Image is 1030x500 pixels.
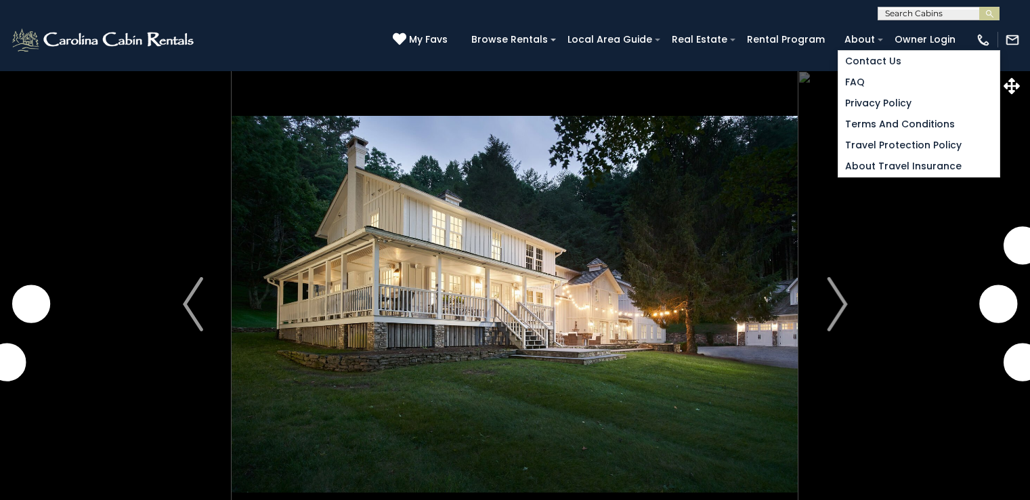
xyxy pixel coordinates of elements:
[393,33,451,47] a: My Favs
[838,29,882,50] a: About
[838,156,1000,177] a: About Travel Insurance
[838,135,1000,156] a: Travel Protection Policy
[10,26,198,54] img: White-1-2.png
[838,72,1000,93] a: FAQ
[183,277,203,331] img: arrow
[827,277,847,331] img: arrow
[838,114,1000,135] a: Terms and Conditions
[838,51,1000,72] a: Contact Us
[409,33,448,47] span: My Favs
[740,29,832,50] a: Rental Program
[838,93,1000,114] a: Privacy Policy
[976,33,991,47] img: phone-regular-white.png
[1005,33,1020,47] img: mail-regular-white.png
[888,29,962,50] a: Owner Login
[665,29,734,50] a: Real Estate
[465,29,555,50] a: Browse Rentals
[561,29,659,50] a: Local Area Guide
